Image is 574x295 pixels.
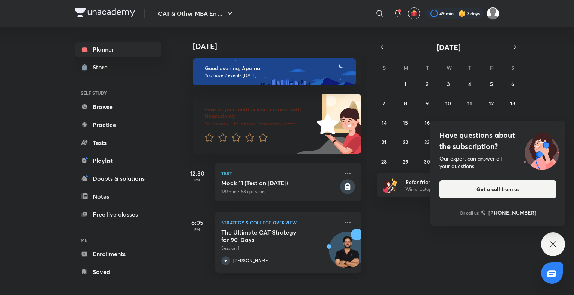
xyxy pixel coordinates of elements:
a: Notes [75,189,161,204]
a: Enrollments [75,246,161,261]
button: September 23, 2025 [421,136,433,148]
abbr: September 8, 2025 [404,100,407,107]
abbr: September 20, 2025 [510,119,516,126]
abbr: Thursday [468,64,471,71]
button: September 21, 2025 [378,136,390,148]
button: September 6, 2025 [507,78,519,90]
img: Company Logo [75,8,135,17]
h6: Give us your feedback on learning with Unacademy [205,106,314,119]
abbr: Friday [490,64,493,71]
button: September 7, 2025 [378,97,390,109]
abbr: September 22, 2025 [403,139,408,146]
abbr: September 3, 2025 [447,80,450,87]
img: evening [193,58,356,85]
a: Practice [75,117,161,132]
abbr: September 7, 2025 [383,100,385,107]
h5: The Ultimate CAT Strategy for 90-Days [221,229,314,243]
p: Session 1 [221,245,339,252]
button: September 16, 2025 [421,117,433,128]
abbr: September 19, 2025 [489,119,494,126]
a: [PHONE_NUMBER] [481,209,536,217]
abbr: September 5, 2025 [490,80,493,87]
a: Planner [75,42,161,57]
a: Tests [75,135,161,150]
h6: ME [75,234,161,246]
abbr: September 1, 2025 [404,80,407,87]
div: Store [93,63,112,72]
p: Or call us [460,209,479,216]
p: Test [221,169,339,178]
abbr: September 18, 2025 [467,119,472,126]
abbr: September 11, 2025 [467,100,472,107]
button: September 14, 2025 [378,117,390,128]
button: September 1, 2025 [399,78,411,90]
span: [DATE] [436,42,461,52]
p: Win a laptop, vouchers & more [405,186,497,193]
abbr: September 21, 2025 [382,139,386,146]
button: September 29, 2025 [399,155,411,167]
button: September 8, 2025 [399,97,411,109]
button: September 19, 2025 [485,117,497,128]
button: [DATE] [387,42,510,52]
button: September 9, 2025 [421,97,433,109]
abbr: September 4, 2025 [468,80,471,87]
abbr: September 30, 2025 [424,158,430,165]
h5: 8:05 [182,218,212,227]
a: Saved [75,264,161,279]
p: PM [182,178,212,182]
abbr: September 10, 2025 [445,100,451,107]
button: September 12, 2025 [485,97,497,109]
button: avatar [408,7,420,19]
button: September 5, 2025 [485,78,497,90]
button: September 20, 2025 [507,117,519,128]
abbr: September 14, 2025 [382,119,387,126]
abbr: September 16, 2025 [425,119,430,126]
abbr: Saturday [511,64,514,71]
abbr: September 23, 2025 [424,139,430,146]
img: Avatar [329,236,365,271]
p: Strategy & College Overview [221,218,339,227]
button: September 18, 2025 [464,117,476,128]
abbr: September 28, 2025 [381,158,387,165]
img: streak [458,10,466,17]
abbr: September 17, 2025 [446,119,451,126]
abbr: Wednesday [447,64,452,71]
a: Doubts & solutions [75,171,161,186]
button: CAT & Other MBA En ... [154,6,239,21]
h6: Good evening, Aparna [205,65,349,72]
h6: [PHONE_NUMBER] [488,209,536,217]
h4: Have questions about the subscription? [439,130,556,152]
button: September 17, 2025 [442,117,454,128]
button: September 15, 2025 [399,117,411,128]
p: [PERSON_NAME] [233,257,269,264]
abbr: September 12, 2025 [489,100,494,107]
a: Playlist [75,153,161,168]
img: referral [383,178,398,193]
p: You have 2 events [DATE] [205,72,349,78]
abbr: September 13, 2025 [510,100,515,107]
button: September 22, 2025 [399,136,411,148]
abbr: Tuesday [426,64,429,71]
p: PM [182,227,212,232]
p: Your word will help make Unacademy better [205,121,314,127]
button: September 28, 2025 [378,155,390,167]
abbr: September 15, 2025 [403,119,408,126]
a: Free live classes [75,207,161,222]
button: September 11, 2025 [464,97,476,109]
button: September 10, 2025 [442,97,454,109]
button: September 30, 2025 [421,155,433,167]
div: Our expert can answer all your questions [439,155,556,170]
button: Get a call from us [439,180,556,198]
h6: SELF STUDY [75,87,161,99]
h5: Mock 11 (Test on 31.08.2025) [221,179,339,187]
img: Aparna Dubey [487,7,499,20]
abbr: September 6, 2025 [511,80,514,87]
button: September 4, 2025 [464,78,476,90]
h4: [DATE] [193,42,368,51]
button: September 2, 2025 [421,78,433,90]
img: ttu_illustration_new.svg [518,130,565,170]
a: Company Logo [75,8,135,19]
p: 120 min • 68 questions [221,188,339,195]
abbr: September 9, 2025 [426,100,429,107]
img: avatar [411,10,417,17]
